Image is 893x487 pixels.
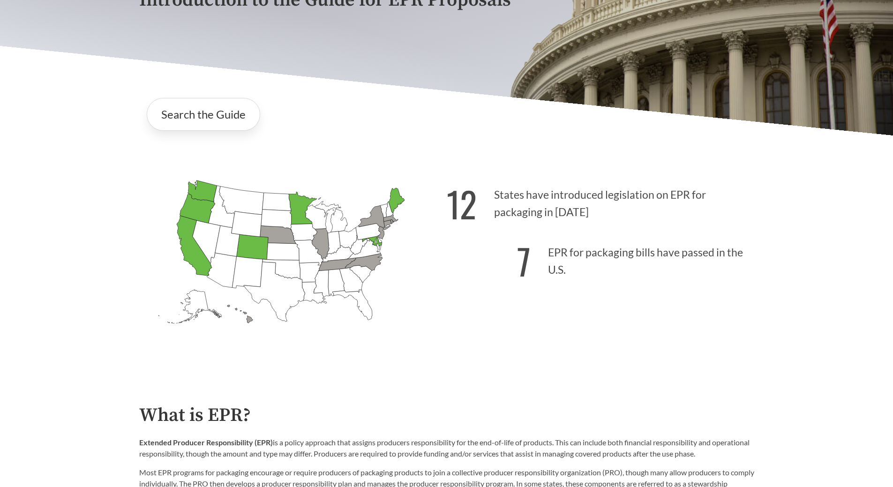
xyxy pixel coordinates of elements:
[447,172,754,230] p: States have introduced legislation on EPR for packaging in [DATE]
[147,98,260,131] a: Search the Guide
[517,235,531,287] strong: 7
[139,437,754,459] p: is a policy approach that assigns producers responsibility for the end-of-life of products. This ...
[447,230,754,287] p: EPR for packaging bills have passed in the U.S.
[447,178,477,230] strong: 12
[139,405,754,426] h2: What is EPR?
[139,438,273,447] strong: Extended Producer Responsibility (EPR)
